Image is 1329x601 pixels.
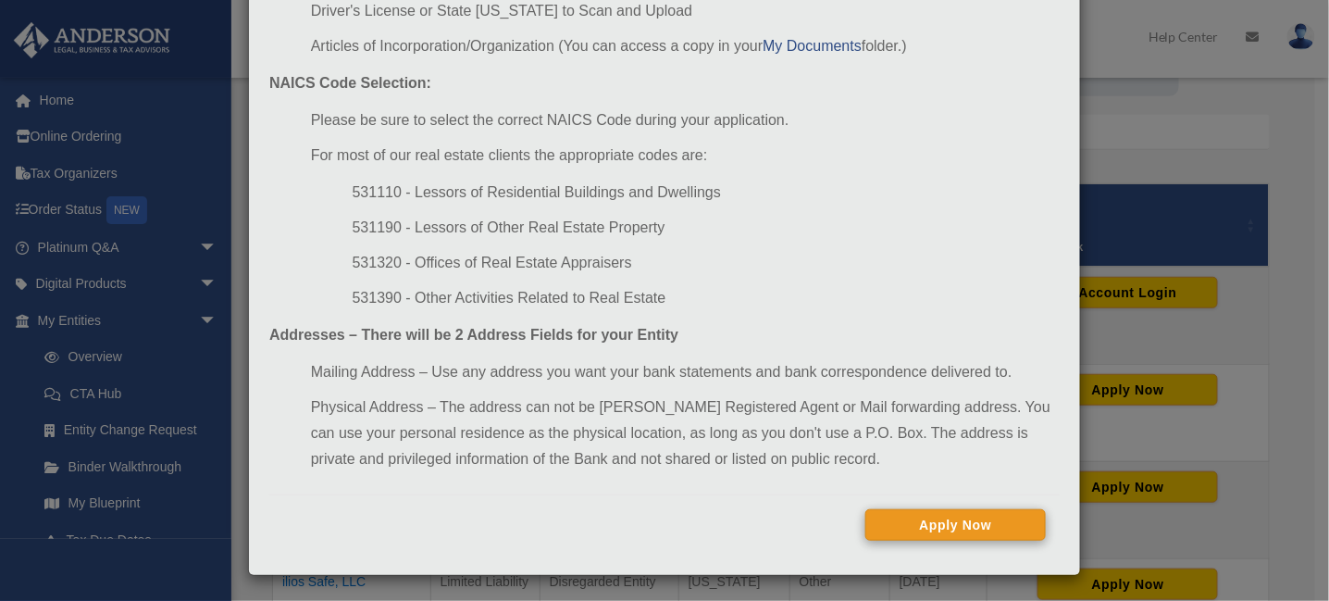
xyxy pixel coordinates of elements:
[311,143,1060,169] li: For most of our real estate clients the appropriate codes are:
[353,285,1060,311] li: 531390 - Other Activities Related to Real Estate
[763,38,862,54] a: My Documents
[311,33,1060,59] li: Articles of Incorporation/Organization (You can access a copy in your folder.)
[353,215,1060,241] li: 531190 - Lessors of Other Real Estate Property
[865,509,1046,541] button: Apply Now
[311,107,1060,133] li: Please be sure to select the correct NAICS Code during your application.
[269,75,431,91] strong: NAICS Code Selection:
[269,327,678,343] strong: Addresses – There will be 2 Address Fields for your Entity
[311,359,1060,385] li: Mailing Address – Use any address you want your bank statements and bank correspondence delivered...
[353,250,1060,276] li: 531320 - Offices of Real Estate Appraisers
[353,180,1060,206] li: 531110 - Lessors of Residential Buildings and Dwellings
[311,394,1060,472] li: Physical Address – The address can not be [PERSON_NAME] Registered Agent or Mail forwarding addre...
